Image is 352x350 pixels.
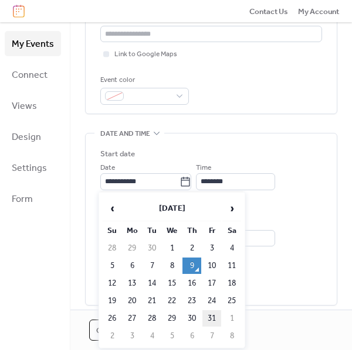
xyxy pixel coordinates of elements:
[163,328,181,344] td: 5
[249,6,288,18] span: Contact Us
[5,93,61,118] a: Views
[202,293,221,309] td: 24
[222,222,241,239] th: Sa
[12,190,33,208] span: Form
[123,240,141,256] td: 29
[100,74,187,86] div: Event color
[103,293,121,309] td: 19
[13,5,25,18] img: logo
[100,148,135,160] div: Start date
[202,310,221,327] td: 31
[222,240,241,256] td: 4
[222,293,241,309] td: 25
[163,275,181,291] td: 15
[103,197,121,220] span: ‹
[123,310,141,327] td: 27
[103,240,121,256] td: 28
[182,240,201,256] td: 2
[103,275,121,291] td: 12
[12,128,41,146] span: Design
[12,97,37,115] span: Views
[5,124,61,149] a: Design
[89,320,134,341] button: Cancel
[143,258,161,274] td: 7
[202,222,221,239] th: Fr
[223,197,241,220] span: ›
[123,258,141,274] td: 6
[100,162,115,174] span: Date
[182,328,201,344] td: 6
[143,240,161,256] td: 30
[114,49,177,60] span: Link to Google Maps
[182,275,201,291] td: 16
[222,328,241,344] td: 8
[5,186,61,211] a: Form
[100,12,320,24] div: Location
[222,275,241,291] td: 18
[163,222,181,239] th: We
[202,275,221,291] td: 17
[182,293,201,309] td: 23
[12,159,47,177] span: Settings
[96,325,127,337] span: Cancel
[163,240,181,256] td: 1
[202,240,221,256] td: 3
[222,310,241,327] td: 1
[182,258,201,274] td: 9
[100,128,150,139] span: Date and time
[196,162,211,174] span: Time
[298,6,339,18] span: My Account
[123,293,141,309] td: 20
[298,5,339,17] a: My Account
[123,275,141,291] td: 13
[143,310,161,327] td: 28
[123,328,141,344] td: 3
[143,275,161,291] td: 14
[182,310,201,327] td: 30
[222,258,241,274] td: 11
[182,222,201,239] th: Th
[163,258,181,274] td: 8
[12,66,48,84] span: Connect
[103,222,121,239] th: Su
[5,31,61,56] a: My Events
[5,62,61,87] a: Connect
[249,5,288,17] a: Contact Us
[103,310,121,327] td: 26
[163,293,181,309] td: 22
[103,258,121,274] td: 5
[12,35,54,53] span: My Events
[143,328,161,344] td: 4
[143,293,161,309] td: 21
[123,222,141,239] th: Mo
[103,328,121,344] td: 2
[202,258,221,274] td: 10
[123,196,221,221] th: [DATE]
[143,222,161,239] th: Tu
[163,310,181,327] td: 29
[202,328,221,344] td: 7
[5,155,61,180] a: Settings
